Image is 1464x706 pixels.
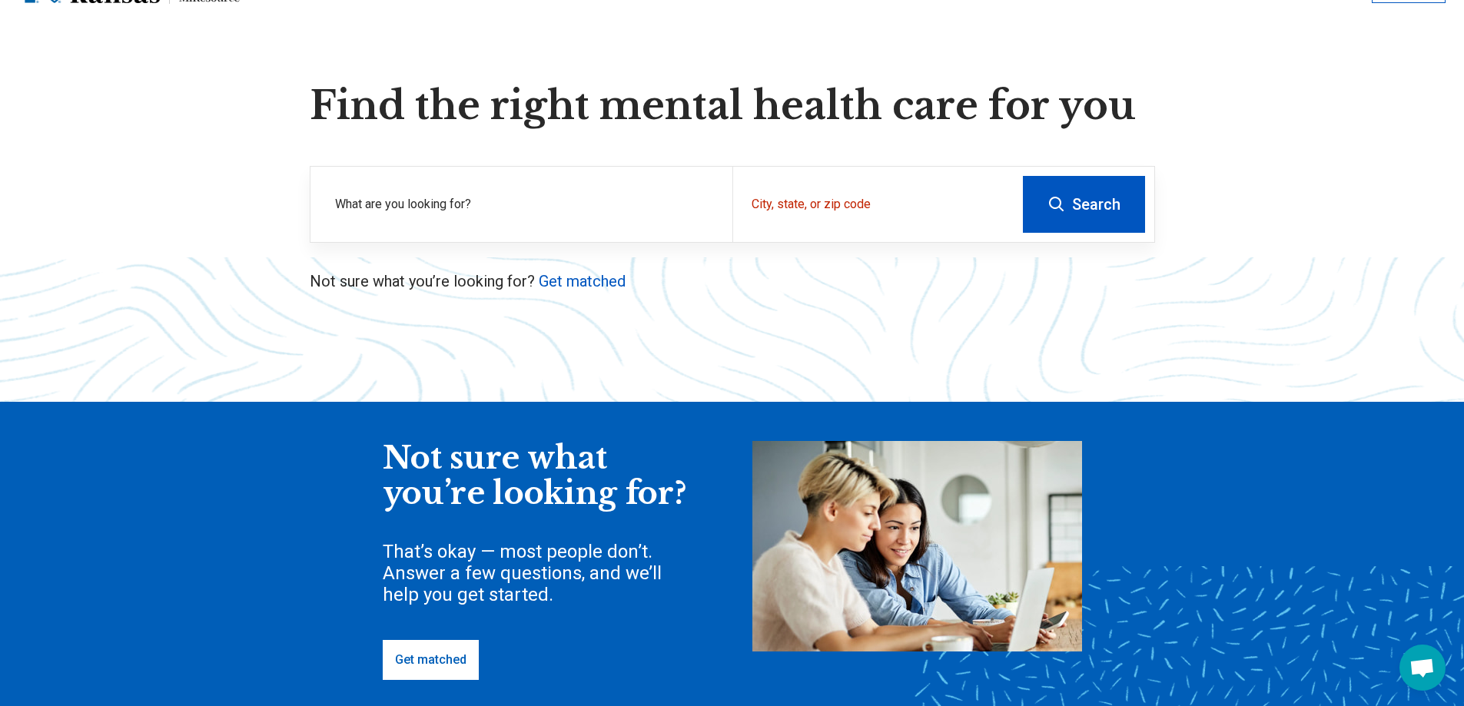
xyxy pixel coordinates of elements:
[310,270,1155,292] p: Not sure what you’re looking for?
[383,640,479,680] a: Get matched
[383,541,690,605] div: That’s okay — most people don’t. Answer a few questions, and we’ll help you get started.
[310,83,1155,129] h1: Find the right mental health care for you
[383,441,690,511] div: Not sure what you’re looking for?
[539,272,626,290] a: Get matched
[1023,176,1145,233] button: Search
[335,195,714,214] label: What are you looking for?
[1399,645,1446,691] div: Open chat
